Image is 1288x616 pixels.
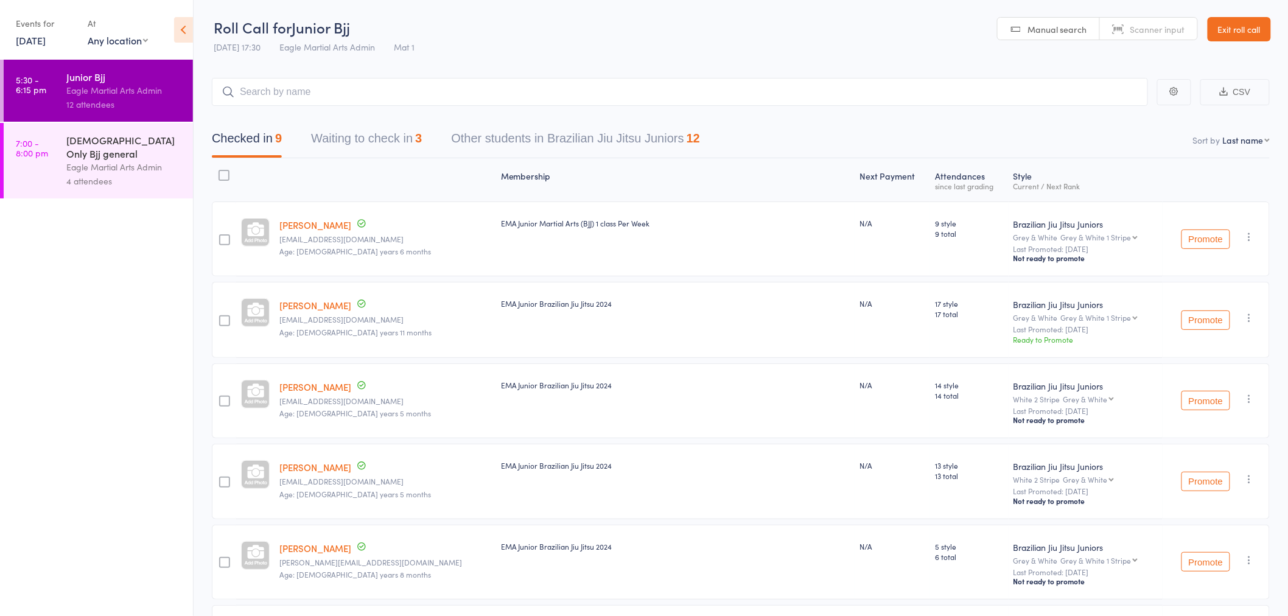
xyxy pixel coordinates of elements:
[1013,380,1158,392] div: Brazilian Jiu Jitsu Juniors
[935,380,1004,390] span: 14 style
[66,133,183,160] div: [DEMOGRAPHIC_DATA] Only Bjj general
[1013,496,1158,506] div: Not ready to promote
[1013,182,1158,190] div: Current / Next Rank
[279,380,351,393] a: [PERSON_NAME]
[935,471,1004,481] span: 13 total
[66,174,183,188] div: 4 attendees
[935,228,1004,239] span: 9 total
[1013,395,1158,403] div: White 2 Stripe
[292,17,350,37] span: Junior Bjj
[860,380,925,390] div: N/A
[860,298,925,309] div: N/A
[279,299,351,312] a: [PERSON_NAME]
[451,125,700,158] button: Other students in Brazilian Jiu Jitsu Juniors12
[279,315,491,324] small: Deni.k1@hotmail.com
[1013,233,1158,241] div: Grey & White
[279,219,351,231] a: [PERSON_NAME]
[501,541,850,551] div: EMA Junior Brazilian Jiu Jitsu 2024
[1200,79,1270,105] button: CSV
[1013,325,1158,334] small: Last Promoted: [DATE]
[501,298,850,309] div: EMA Junior Brazilian Jiu Jitsu 2024
[935,541,1004,551] span: 5 style
[1063,395,1108,403] div: Grey & White
[1061,233,1132,241] div: Grey & White 1 Stripe
[935,460,1004,471] span: 13 style
[935,309,1004,319] span: 17 total
[16,75,46,94] time: 5:30 - 6:15 pm
[279,327,432,337] span: Age: [DEMOGRAPHIC_DATA] years 11 months
[279,542,351,555] a: [PERSON_NAME]
[935,298,1004,309] span: 17 style
[279,477,491,486] small: belindaallee@optusnet.com.au
[1013,576,1158,586] div: Not ready to promote
[4,60,193,122] a: 5:30 -6:15 pmJunior BjjEagle Martial Arts Admin12 attendees
[1013,245,1158,253] small: Last Promoted: [DATE]
[88,33,148,47] div: Any location
[1013,313,1158,321] div: Grey & White
[1013,475,1158,483] div: White 2 Stripe
[214,17,292,37] span: Roll Call for
[16,138,48,158] time: 7:00 - 8:00 pm
[66,70,183,83] div: Junior Bjj
[66,83,183,97] div: Eagle Martial Arts Admin
[275,131,282,145] div: 9
[1208,17,1271,41] a: Exit roll call
[1013,487,1158,495] small: Last Promoted: [DATE]
[1013,298,1158,310] div: Brazilian Jiu Jitsu Juniors
[279,569,431,579] span: Age: [DEMOGRAPHIC_DATA] years 8 months
[1181,552,1230,572] button: Promote
[279,558,491,567] small: dion@theistdpclinic.com.au
[935,551,1004,562] span: 6 total
[4,123,193,198] a: 7:00 -8:00 pm[DEMOGRAPHIC_DATA] Only Bjj generalEagle Martial Arts Admin4 attendees
[1028,23,1087,35] span: Manual search
[279,489,431,499] span: Age: [DEMOGRAPHIC_DATA] years 5 months
[1181,391,1230,410] button: Promote
[501,380,850,390] div: EMA Junior Brazilian Jiu Jitsu 2024
[1013,556,1158,564] div: Grey & White
[415,131,422,145] div: 3
[935,218,1004,228] span: 9 style
[1013,415,1158,425] div: Not ready to promote
[66,97,183,111] div: 12 attendees
[1061,556,1132,564] div: Grey & White 1 Stripe
[1013,334,1158,345] div: Ready to Promote
[1061,313,1132,321] div: Grey & White 1 Stripe
[212,78,1148,106] input: Search by name
[935,390,1004,401] span: 14 total
[279,408,431,418] span: Age: [DEMOGRAPHIC_DATA] years 5 months
[1009,164,1163,196] div: Style
[1181,310,1230,330] button: Promote
[1181,229,1230,249] button: Promote
[88,13,148,33] div: At
[1013,568,1158,576] small: Last Promoted: [DATE]
[935,182,1004,190] div: since last grading
[501,218,850,228] div: EMA Junior Martial Arts (BJJ) 1 class Per Week
[279,235,491,243] small: Deni.k1@hotmail.com
[855,164,930,196] div: Next Payment
[1181,472,1230,491] button: Promote
[214,41,261,53] span: [DATE] 17:30
[311,125,422,158] button: Waiting to check in3
[687,131,700,145] div: 12
[501,460,850,471] div: EMA Junior Brazilian Jiu Jitsu 2024
[860,460,925,471] div: N/A
[212,125,282,158] button: Checked in9
[279,41,375,53] span: Eagle Martial Arts Admin
[16,13,75,33] div: Events for
[16,33,46,47] a: [DATE]
[496,164,855,196] div: Membership
[930,164,1009,196] div: Atten­dances
[1063,475,1108,483] div: Grey & White
[1130,23,1185,35] span: Scanner input
[1223,134,1264,146] div: Last name
[1013,407,1158,415] small: Last Promoted: [DATE]
[279,461,351,474] a: [PERSON_NAME]
[394,41,415,53] span: Mat 1
[279,246,431,256] span: Age: [DEMOGRAPHIC_DATA] years 6 months
[1013,253,1158,263] div: Not ready to promote
[860,218,925,228] div: N/A
[279,397,491,405] small: belindaallee@optusnet.com.au
[66,160,183,174] div: Eagle Martial Arts Admin
[1193,134,1220,146] label: Sort by
[1013,460,1158,472] div: Brazilian Jiu Jitsu Juniors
